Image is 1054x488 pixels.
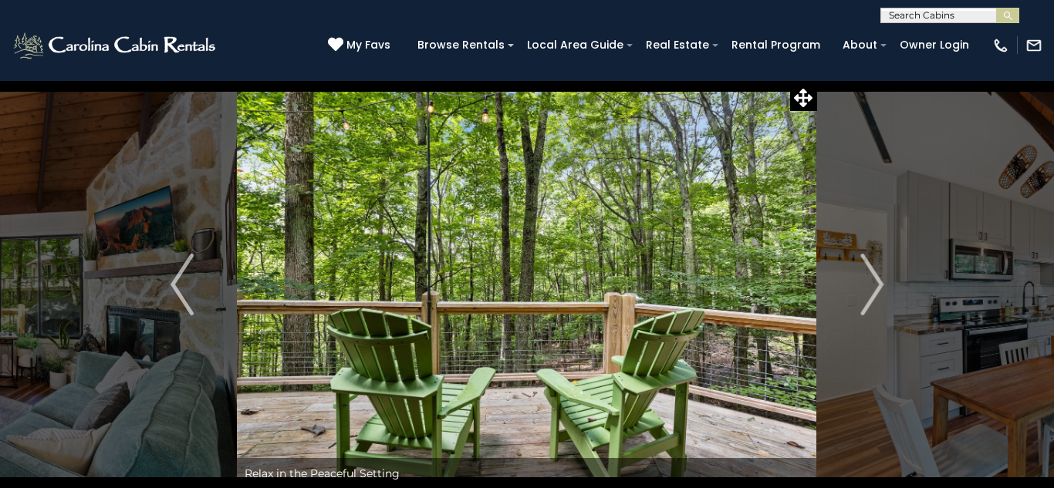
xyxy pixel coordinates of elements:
[519,33,631,57] a: Local Area Guide
[12,30,220,61] img: White-1-2.png
[724,33,828,57] a: Rental Program
[638,33,717,57] a: Real Estate
[171,254,194,315] img: arrow
[860,254,883,315] img: arrow
[328,37,394,54] a: My Favs
[835,33,885,57] a: About
[992,37,1009,54] img: phone-regular-white.png
[346,37,390,53] span: My Favs
[892,33,977,57] a: Owner Login
[1025,37,1042,54] img: mail-regular-white.png
[410,33,512,57] a: Browse Rentals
